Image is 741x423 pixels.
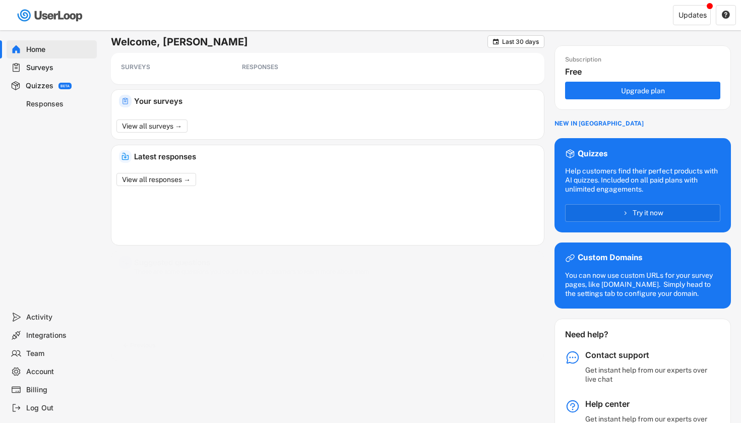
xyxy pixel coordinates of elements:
[15,5,86,26] img: userloop-logo-01.svg
[565,271,720,298] div: You can now use custom URLs for your survey pages, like [DOMAIN_NAME]. Simply head to the setting...
[585,366,711,384] div: Get instant help from our experts over live chat
[116,173,196,186] button: View all responses →
[565,56,601,64] div: Subscription
[502,39,539,45] div: Last 30 days
[678,12,707,19] div: Updates
[26,403,93,413] div: Log Out
[134,153,536,160] div: Latest responses
[116,119,188,133] button: View all surveys →
[26,331,93,340] div: Integrations
[242,63,333,71] div: RESPONSES
[554,120,644,128] div: NEW IN [GEOGRAPHIC_DATA]
[565,204,720,222] button: Try it now
[134,97,536,105] div: Your surveys
[722,10,730,19] text: 
[26,81,53,91] div: Quizzes
[578,149,607,159] div: Quizzes
[111,35,487,48] h6: Welcome, [PERSON_NAME]
[585,350,711,360] div: Contact support
[565,82,720,99] button: Upgrade plan
[26,367,93,377] div: Account
[492,38,500,45] button: 
[565,166,720,194] div: Help customers find their perfect products with AI quizzes. Included on all paid plans with unlim...
[26,63,93,73] div: Surveys
[493,38,499,45] text: 
[134,259,536,266] div: Suggested questions
[26,99,93,109] div: Responses
[26,313,93,322] div: Activity
[585,399,711,409] div: Help center
[578,253,642,263] div: Custom Domains
[119,338,159,353] button: ← Previous
[121,259,129,266] img: MagicMajor%20%28Purple%29.svg
[60,84,70,88] div: BETA
[565,329,635,340] div: Need help?
[26,385,93,395] div: Billing
[26,45,93,54] div: Home
[633,209,663,216] span: Try it now
[121,153,129,160] img: IncomingMajor.svg
[121,63,212,71] div: SURVEYS
[721,11,730,20] button: 
[134,269,536,275] div: These are some questions you could ask your customers to learn more about them
[565,67,725,77] div: Free
[26,349,93,358] div: Team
